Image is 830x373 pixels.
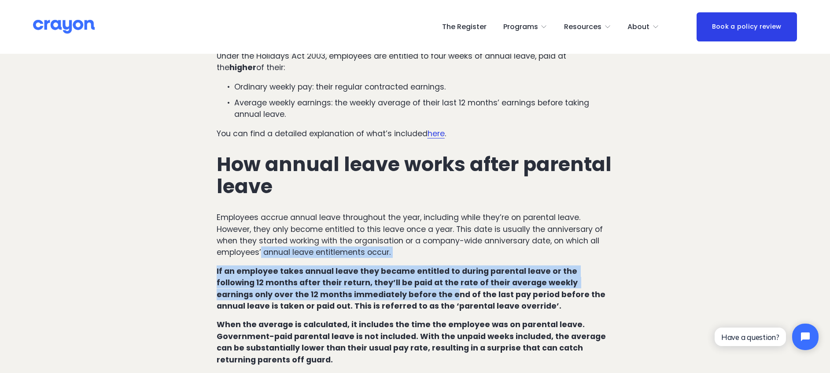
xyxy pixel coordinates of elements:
[217,212,614,258] p: Employees accrue annual leave throughout the year, including while they’re on parental leave. How...
[503,20,548,34] a: folder dropdown
[217,266,607,311] strong: If an employee takes annual leave they became entitled to during parental leave or the following ...
[217,150,616,200] strong: How annual leave works after parental leave
[627,20,659,34] a: folder dropdown
[229,62,256,73] strong: higher
[442,20,487,34] a: The Register
[217,50,614,74] p: Under the Holidays Act 2003, employees are entitled to four weeks of annual leave, paid at the of...
[234,81,614,93] p: Ordinary weekly pay: their regular contracted earnings.
[234,97,614,120] p: Average weekly earnings: the weekly average of their last 12 months’ earnings before taking annua...
[217,128,614,139] p: You can find a detailed explanation of what’s included .
[503,21,538,34] span: Programs
[428,128,445,139] a: here
[627,21,649,34] span: About
[697,12,797,41] a: Book a policy review
[33,19,95,34] img: Crayon
[564,21,601,34] span: Resources
[217,319,608,365] strong: When the average is calculated, it includes the time the employee was on parental leave. Governme...
[564,20,611,34] a: folder dropdown
[707,316,826,358] iframe: Tidio Chat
